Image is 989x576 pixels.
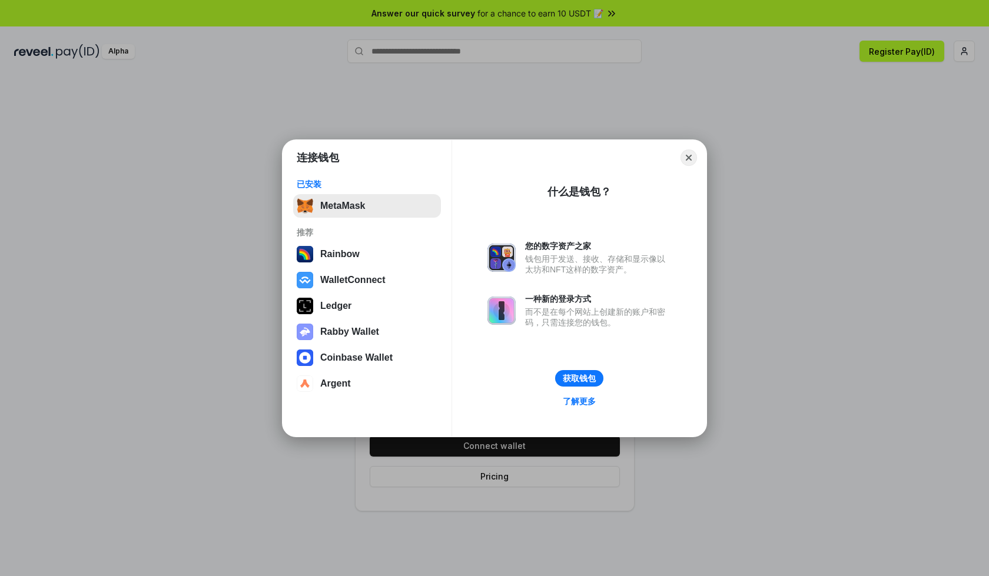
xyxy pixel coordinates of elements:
[297,151,339,165] h1: 连接钱包
[293,346,441,369] button: Coinbase Wallet
[556,394,603,409] a: 了解更多
[297,349,313,366] img: svg+xml,%3Csvg%20width%3D%2228%22%20height%3D%2228%22%20viewBox%3D%220%200%2028%2028%22%20fill%3D...
[563,396,596,407] div: 了解更多
[563,373,596,384] div: 获取钱包
[320,301,351,311] div: Ledger
[525,254,671,275] div: 钱包用于发送、接收、存储和显示像以太坊和NFT这样的数字资产。
[297,375,313,392] img: svg+xml,%3Csvg%20width%3D%2228%22%20height%3D%2228%22%20viewBox%3D%220%200%2028%2028%22%20fill%3D...
[297,227,437,238] div: 推荐
[320,275,386,285] div: WalletConnect
[297,298,313,314] img: svg+xml,%3Csvg%20xmlns%3D%22http%3A%2F%2Fwww.w3.org%2F2000%2Fsvg%22%20width%3D%2228%22%20height%3...
[297,272,313,288] img: svg+xml,%3Csvg%20width%3D%2228%22%20height%3D%2228%22%20viewBox%3D%220%200%2028%2028%22%20fill%3D...
[297,198,313,214] img: svg+xml,%3Csvg%20fill%3D%22none%22%20height%3D%2233%22%20viewBox%3D%220%200%2035%2033%22%20width%...
[555,370,603,387] button: 获取钱包
[320,352,393,363] div: Coinbase Wallet
[293,242,441,266] button: Rainbow
[293,320,441,344] button: Rabby Wallet
[320,378,351,389] div: Argent
[293,194,441,218] button: MetaMask
[487,244,516,272] img: svg+xml,%3Csvg%20xmlns%3D%22http%3A%2F%2Fwww.w3.org%2F2000%2Fsvg%22%20fill%3D%22none%22%20viewBox...
[320,249,360,259] div: Rainbow
[547,185,611,199] div: 什么是钱包？
[297,179,437,189] div: 已安装
[320,201,365,211] div: MetaMask
[487,297,516,325] img: svg+xml,%3Csvg%20xmlns%3D%22http%3A%2F%2Fwww.w3.org%2F2000%2Fsvg%22%20fill%3D%22none%22%20viewBox...
[293,372,441,395] button: Argent
[297,246,313,262] img: svg+xml,%3Csvg%20width%3D%22120%22%20height%3D%22120%22%20viewBox%3D%220%200%20120%20120%22%20fil...
[525,307,671,328] div: 而不是在每个网站上创建新的账户和密码，只需连接您的钱包。
[525,241,671,251] div: 您的数字资产之家
[320,327,379,337] div: Rabby Wallet
[525,294,671,304] div: 一种新的登录方式
[681,149,697,166] button: Close
[297,324,313,340] img: svg+xml,%3Csvg%20xmlns%3D%22http%3A%2F%2Fwww.w3.org%2F2000%2Fsvg%22%20fill%3D%22none%22%20viewBox...
[293,294,441,318] button: Ledger
[293,268,441,292] button: WalletConnect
